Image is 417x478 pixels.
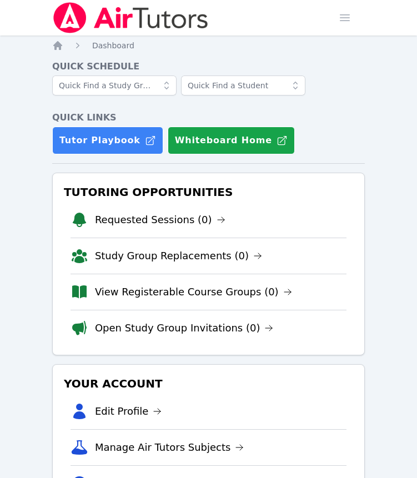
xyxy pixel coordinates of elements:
input: Quick Find a Student [181,76,305,95]
a: Dashboard [92,40,134,51]
h3: Your Account [62,374,355,394]
h3: Tutoring Opportunities [62,182,355,202]
button: Whiteboard Home [168,127,295,154]
h4: Quick Links [52,111,365,124]
span: Dashboard [92,41,134,50]
a: Open Study Group Invitations (0) [95,320,274,336]
a: View Registerable Course Groups (0) [95,284,292,300]
img: Air Tutors [52,2,209,33]
a: Requested Sessions (0) [95,212,225,228]
a: Study Group Replacements (0) [95,248,262,264]
h4: Quick Schedule [52,60,365,73]
input: Quick Find a Study Group [52,76,177,95]
a: Edit Profile [95,404,162,419]
nav: Breadcrumb [52,40,365,51]
a: Manage Air Tutors Subjects [95,440,244,455]
a: Tutor Playbook [52,127,163,154]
